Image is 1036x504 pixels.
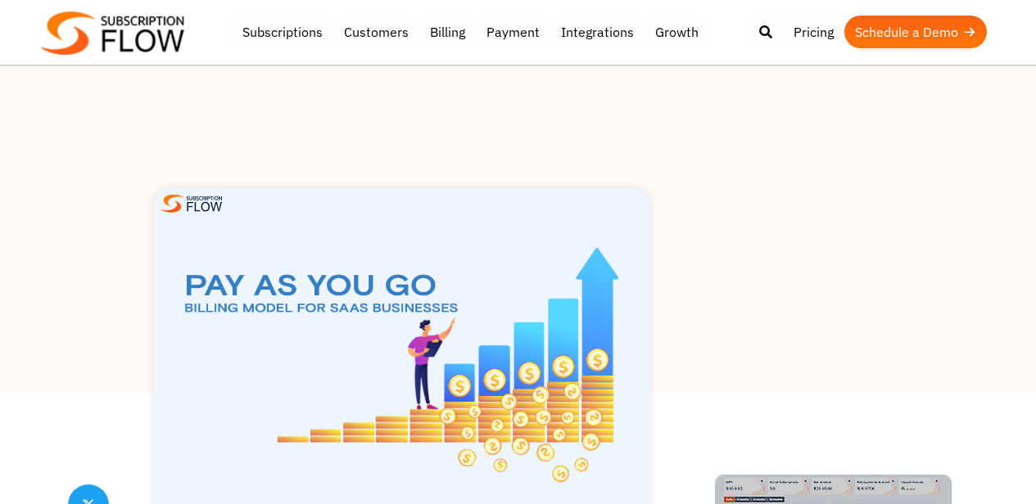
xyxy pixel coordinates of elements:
img: Subscriptionflow [41,11,184,55]
a: Billing [419,16,476,48]
a: Customers [333,16,419,48]
a: Schedule a Demo [844,16,987,48]
a: Growth [645,16,709,48]
a: Pricing [783,16,844,48]
a: Subscriptions [232,16,333,48]
a: Integrations [550,16,645,48]
a: Payment [476,16,550,48]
